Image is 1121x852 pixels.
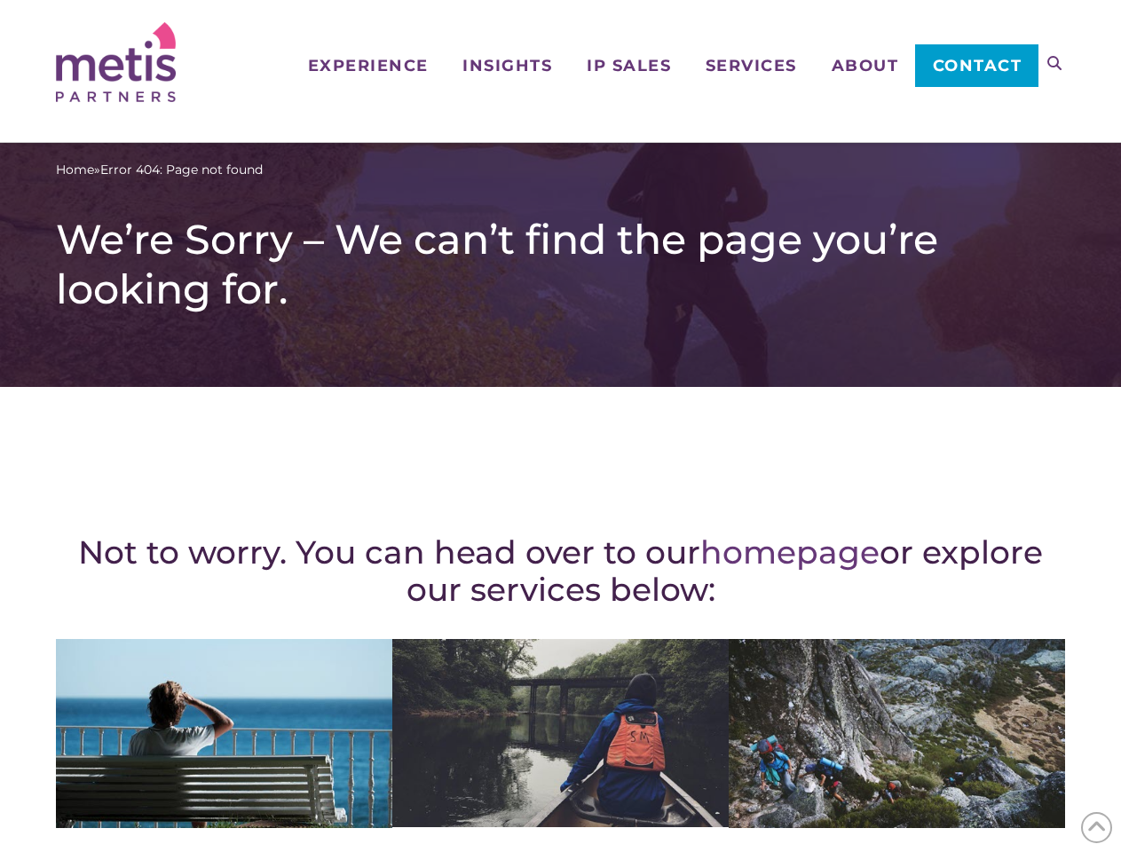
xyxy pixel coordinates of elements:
[587,58,671,74] span: IP Sales
[56,533,1065,608] h2: Not to worry. You can head over to our or explore our services below:
[933,58,1022,74] span: Contact
[56,215,1065,314] h1: We’re Sorry – We can’t find the page you’re looking for.
[1081,812,1112,843] span: Back to Top
[308,58,429,74] span: Experience
[100,161,263,179] span: Error 404: Page not found
[915,44,1038,87] a: Contact
[700,532,880,572] a: homepage
[462,58,552,74] span: Insights
[56,161,263,179] span: »
[832,58,899,74] span: About
[706,58,797,74] span: Services
[56,161,94,179] a: Home
[56,22,176,102] img: Metis Partners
